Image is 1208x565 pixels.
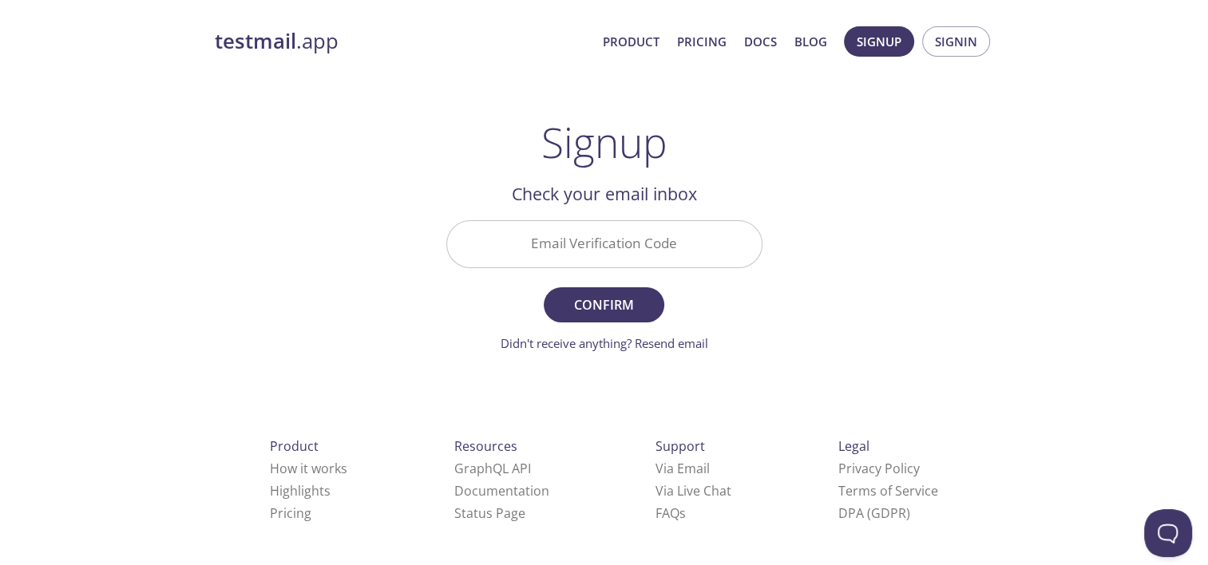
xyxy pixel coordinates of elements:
a: Product [603,31,659,52]
a: Didn't receive anything? Resend email [501,335,708,351]
span: Signup [857,31,901,52]
span: Support [655,437,705,455]
strong: testmail [215,27,296,55]
a: Pricing [270,504,311,522]
a: testmail.app [215,28,590,55]
span: Legal [838,437,869,455]
a: GraphQL API [454,460,531,477]
span: Product [270,437,319,455]
span: Signin [935,31,977,52]
a: How it works [270,460,347,477]
h2: Check your email inbox [446,180,762,207]
button: Signup [844,26,914,57]
a: DPA (GDPR) [838,504,910,522]
a: Docs [744,31,777,52]
a: Status Page [454,504,525,522]
a: Documentation [454,482,549,500]
a: Pricing [677,31,727,52]
iframe: Help Scout Beacon - Open [1144,509,1192,557]
a: Terms of Service [838,482,938,500]
a: Blog [794,31,827,52]
a: Via Live Chat [655,482,731,500]
a: Via Email [655,460,710,477]
button: Signin [922,26,990,57]
button: Confirm [544,287,663,322]
a: Privacy Policy [838,460,920,477]
h1: Signup [541,118,667,166]
span: Resources [454,437,517,455]
span: Confirm [561,294,646,316]
a: Highlights [270,482,331,500]
a: FAQ [655,504,686,522]
span: s [679,504,686,522]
